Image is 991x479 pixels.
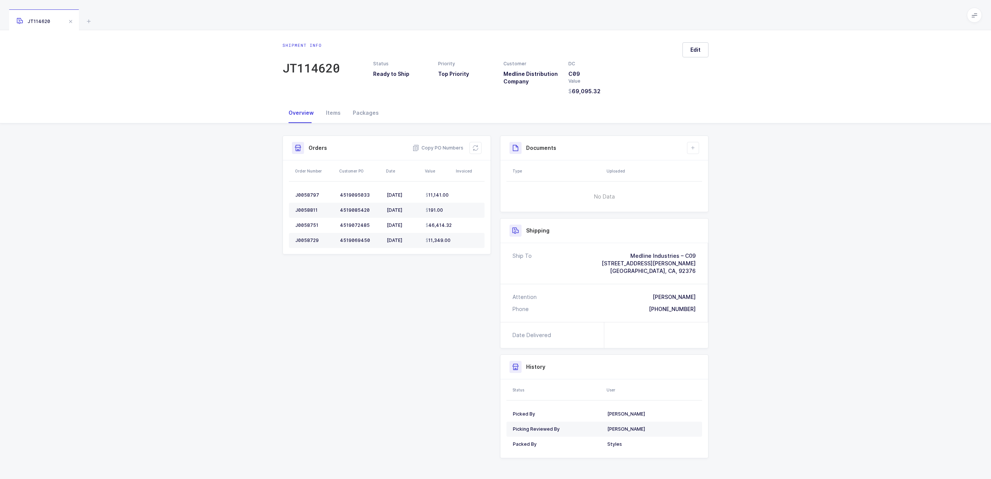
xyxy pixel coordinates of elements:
h3: Documents [526,144,556,152]
div: 4519085420 [340,207,381,213]
div: [STREET_ADDRESS][PERSON_NAME] [602,260,696,267]
div: Phone [512,305,529,313]
span: 191.00 [426,207,443,213]
div: 4519069450 [340,237,381,243]
span: 11,349.00 [426,237,451,243]
h3: History [526,363,545,371]
div: [PHONE_NUMBER] [649,305,696,313]
h3: Orders [309,144,327,152]
div: Attention [512,293,537,301]
div: Priority [438,60,494,67]
span: 11,141.00 [426,192,449,198]
div: Picking Reviewed By [513,426,601,432]
div: Picked By [513,411,601,417]
div: Customer PO [339,168,381,174]
div: DC [568,60,624,67]
div: Styles [607,441,696,447]
div: Medline Industries – C09 [602,252,696,260]
div: [DATE] [387,207,420,213]
div: Overview [282,103,320,123]
div: Type [512,168,602,174]
span: 46,414.32 [426,222,452,228]
span: [GEOGRAPHIC_DATA], CA, 92376 [610,268,696,274]
div: [PERSON_NAME] [653,293,696,301]
div: J0058797 [295,192,334,198]
div: Value [568,78,624,85]
div: [DATE] [387,192,420,198]
div: Customer [503,60,559,67]
div: [DATE] [387,237,420,243]
div: J0058751 [295,222,334,228]
div: [PERSON_NAME] [607,426,696,432]
div: Invoiced [456,168,482,174]
div: J0058811 [295,207,334,213]
h3: Ready to Ship [373,70,429,78]
div: Status [373,60,429,67]
h3: C09 [568,70,624,78]
div: [DATE] [387,222,420,228]
div: Date [386,168,420,174]
span: Edit [690,46,701,54]
button: Edit [682,42,709,57]
div: Shipment info [282,42,340,48]
div: User [607,387,700,393]
h3: Shipping [526,227,550,234]
button: Copy PO Numbers [412,144,463,152]
div: 4519095033 [340,192,381,198]
div: Value [425,168,451,174]
h3: Top Priority [438,70,494,78]
div: Packages [347,103,385,123]
div: Date Delivered [512,331,554,339]
div: Items [320,103,347,123]
div: Status [512,387,602,393]
div: 4519072485 [340,222,381,228]
span: JT114620 [17,18,50,24]
div: J0058729 [295,237,334,243]
div: [PERSON_NAME] [607,411,696,417]
span: 69,095.32 [568,88,600,95]
div: Packed By [513,441,601,447]
h3: Medline Distribution Company [503,70,559,85]
div: Ship To [512,252,532,275]
div: Uploaded [607,168,700,174]
div: Order Number [295,168,335,174]
span: No Data [556,185,653,208]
